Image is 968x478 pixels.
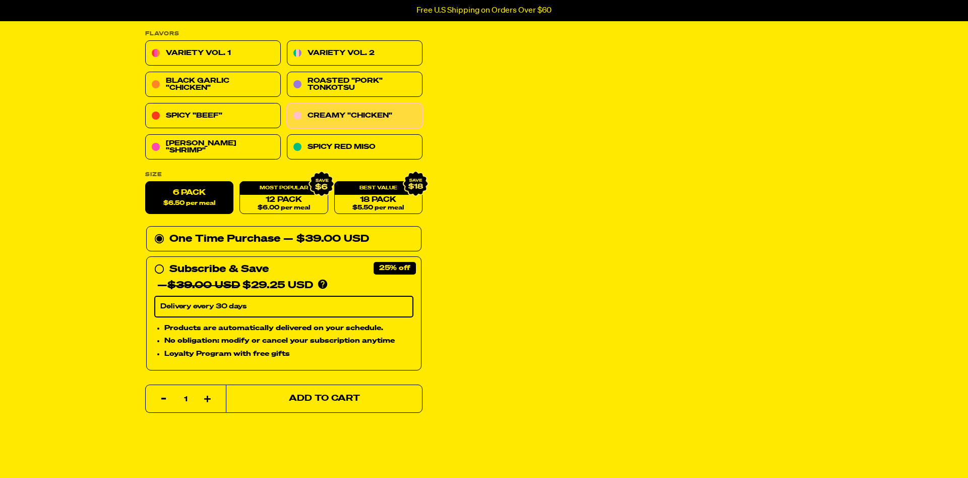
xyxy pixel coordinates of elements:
[289,395,360,403] span: Add to Cart
[145,31,422,37] p: Flavors
[287,41,422,66] a: Variety Vol. 2
[145,135,281,160] a: [PERSON_NAME] "Shrimp"
[416,6,552,15] p: Free U.S Shipping on Orders Over $60
[164,323,413,334] li: Products are automatically delivered on your schedule.
[239,182,328,215] a: 12 Pack$6.00 per meal
[145,41,281,66] a: Variety Vol. 1
[287,135,422,160] a: Spicy Red Miso
[287,103,422,129] a: Creamy "Chicken"
[163,200,215,207] span: $6.50 per meal
[352,205,404,211] span: $5.50 per meal
[154,296,413,317] select: Subscribe & Save —$39.00 USD$29.25 USD Products are automatically delivered on your schedule. No ...
[145,182,233,215] label: 6 Pack
[145,172,422,178] label: Size
[167,281,240,291] del: $39.00 USD
[164,336,413,347] li: No obligation: modify or cancel your subscription anytime
[154,231,413,247] div: One Time Purchase
[157,278,313,294] div: — $29.25 USD
[152,385,220,413] input: quantity
[145,72,281,97] a: Black Garlic "Chicken"
[164,349,413,360] li: Loyalty Program with free gifts
[283,231,369,247] div: — $39.00 USD
[145,103,281,129] a: Spicy "Beef"
[226,385,422,413] button: Add to Cart
[334,182,422,215] a: 18 Pack$5.50 per meal
[258,205,310,211] span: $6.00 per meal
[169,261,269,278] div: Subscribe & Save
[287,72,422,97] a: Roasted "Pork" Tonkotsu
